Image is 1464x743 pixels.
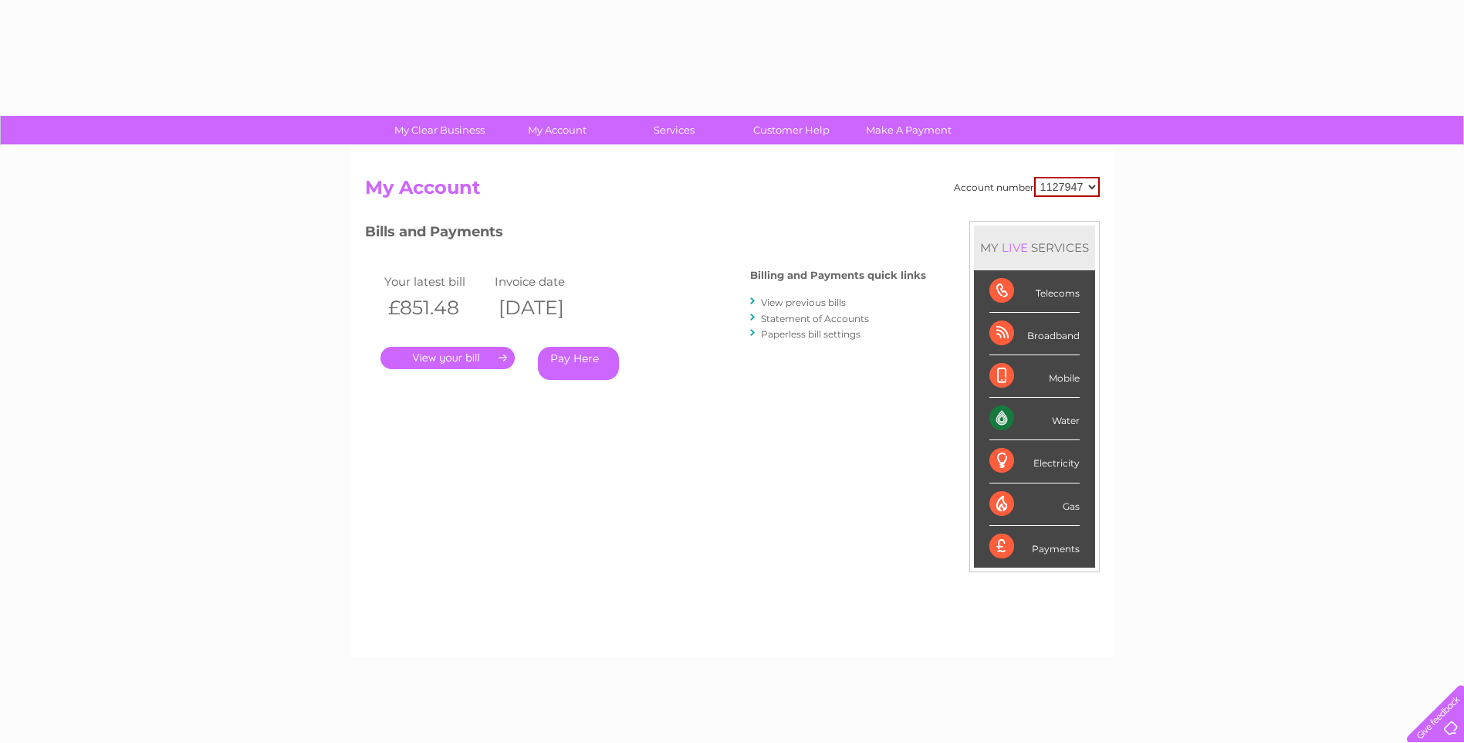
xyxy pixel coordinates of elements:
div: Mobile [989,355,1080,398]
a: Services [610,116,738,144]
a: My Clear Business [376,116,503,144]
th: [DATE] [491,292,602,324]
a: Customer Help [728,116,855,144]
div: Gas [989,483,1080,526]
a: Pay Here [538,347,619,380]
div: Telecoms [989,270,1080,313]
a: My Account [493,116,620,144]
h3: Bills and Payments [365,221,926,248]
a: Paperless bill settings [761,328,860,340]
th: £851.48 [380,292,492,324]
h4: Billing and Payments quick links [750,270,926,281]
td: Your latest bill [380,271,492,292]
div: Water [989,398,1080,440]
div: Broadband [989,313,1080,355]
div: Account number [954,177,1100,197]
a: Statement of Accounts [761,313,869,324]
a: View previous bills [761,297,846,308]
h2: My Account [365,177,1100,206]
div: LIVE [999,240,1031,255]
a: . [380,347,515,369]
div: Payments [989,526,1080,568]
div: MY SERVICES [974,226,1095,270]
a: Make A Payment [845,116,972,144]
div: Electricity [989,440,1080,483]
td: Invoice date [491,271,602,292]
